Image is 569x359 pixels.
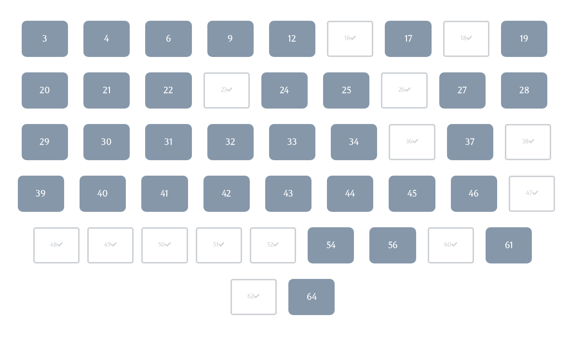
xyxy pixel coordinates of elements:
[326,239,336,251] div: 54
[247,292,259,301] div: 62
[369,227,416,263] a: 56
[141,176,188,212] a: 41
[207,124,254,160] a: 32
[308,227,354,263] a: 54
[407,187,417,200] div: 45
[344,34,356,43] div: 16
[388,239,398,251] div: 56
[323,72,369,109] a: 25
[269,124,315,160] a: 33
[501,72,547,109] a: 28
[104,241,117,249] div: 49
[103,84,111,97] div: 21
[284,187,293,200] div: 43
[145,21,191,57] a: 6
[228,32,233,45] div: 9
[80,176,126,212] a: 40
[331,124,377,160] a: 34
[307,290,317,303] div: 64
[451,176,497,212] a: 46
[203,176,250,212] a: 42
[22,21,68,57] a: 3
[22,72,68,109] a: 20
[406,138,418,146] div: 36
[221,86,232,95] div: 23
[97,187,108,200] div: 40
[327,176,373,212] a: 44
[161,187,168,200] div: 41
[439,72,486,109] a: 27
[385,21,431,57] a: 17
[520,32,528,45] div: 19
[398,86,410,95] div: 26
[145,124,191,160] a: 31
[349,136,359,148] div: 34
[83,124,130,160] a: 30
[101,136,112,148] div: 30
[50,241,63,249] div: 48
[158,241,171,249] div: 50
[501,21,547,57] a: 19
[213,241,224,249] div: 51
[226,136,235,148] div: 32
[145,72,191,109] a: 22
[164,136,173,148] div: 31
[447,124,493,160] a: 37
[42,32,47,45] div: 3
[465,136,474,148] div: 37
[288,32,296,45] div: 12
[222,187,231,200] div: 42
[83,72,130,109] a: 21
[522,138,534,146] div: 38
[265,176,312,212] a: 43
[18,176,64,212] a: 39
[40,84,50,97] div: 20
[389,176,435,212] a: 45
[519,84,529,97] div: 28
[461,34,472,43] div: 18
[505,239,513,251] div: 61
[280,84,289,97] div: 24
[261,72,308,109] a: 24
[269,21,315,57] a: 12
[469,187,479,200] div: 46
[444,241,457,249] div: 60
[405,32,412,45] div: 17
[36,187,46,200] div: 39
[287,136,297,148] div: 33
[207,21,254,57] a: 9
[342,84,351,97] div: 25
[163,84,173,97] div: 22
[83,21,130,57] a: 4
[288,279,335,315] a: 64
[104,32,109,45] div: 4
[166,32,171,45] div: 6
[526,189,538,198] div: 47
[267,241,279,249] div: 52
[345,187,355,200] div: 44
[458,84,467,97] div: 27
[486,227,532,263] a: 61
[22,124,68,160] a: 29
[40,136,50,148] div: 29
